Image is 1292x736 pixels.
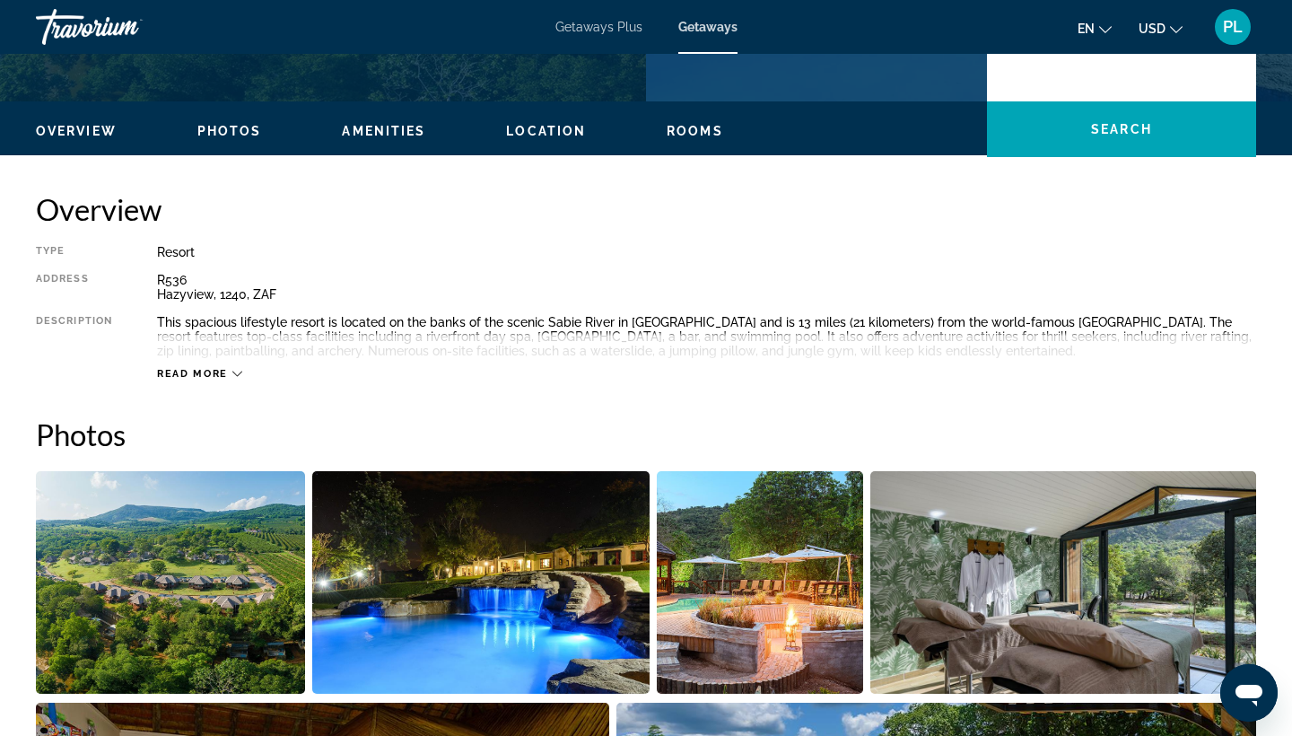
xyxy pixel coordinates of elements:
[342,123,425,139] button: Amenities
[667,124,723,138] span: Rooms
[36,124,117,138] span: Overview
[1078,15,1112,41] button: Change language
[157,273,1256,302] div: R536 Hazyview, 1240, ZAF
[36,191,1256,227] h2: Overview
[1139,15,1183,41] button: Change currency
[667,123,723,139] button: Rooms
[1220,664,1278,722] iframe: Button to launch messaging window
[36,4,215,50] a: Travorium
[1223,18,1243,36] span: PL
[1078,22,1095,36] span: en
[197,124,262,138] span: Photos
[157,315,1256,358] div: This spacious lifestyle resort is located on the banks of the scenic Sabie River in [GEOGRAPHIC_D...
[36,245,112,259] div: Type
[1209,8,1256,46] button: User Menu
[36,416,1256,452] h2: Photos
[157,367,242,381] button: Read more
[36,315,112,358] div: Description
[870,470,1256,695] button: Open full-screen image slider
[506,124,586,138] span: Location
[36,123,117,139] button: Overview
[555,20,642,34] a: Getaways Plus
[1091,122,1152,136] span: Search
[312,470,649,695] button: Open full-screen image slider
[197,123,262,139] button: Photos
[36,273,112,302] div: Address
[157,245,1256,259] div: Resort
[36,470,305,695] button: Open full-screen image slider
[657,470,863,695] button: Open full-screen image slider
[678,20,738,34] a: Getaways
[506,123,586,139] button: Location
[987,101,1256,157] button: Search
[1139,22,1165,36] span: USD
[157,368,228,380] span: Read more
[342,124,425,138] span: Amenities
